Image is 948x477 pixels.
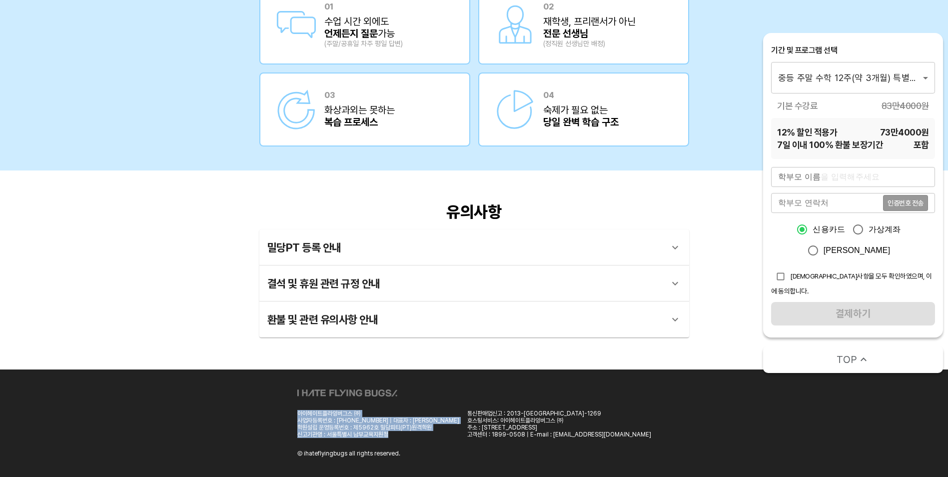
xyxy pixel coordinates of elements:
div: Ⓒ ihateflyingbugs all rights reserved. [297,450,400,457]
div: 환불 및 관련 유의사항 안내 [267,307,663,331]
span: 기본 수강료 [777,99,818,112]
div: 03 [324,90,395,100]
div: 결석 및 휴원 관련 규정 안내 [259,265,689,301]
b: 당일 완벽 학습 구조 [543,116,619,128]
img: ihateflyingbugs [297,389,397,397]
div: 기간 및 프로그램 선택 [771,45,935,56]
span: 신용카드 [813,223,845,235]
b: 전문 선생님 [543,27,588,39]
div: 결석 및 휴원 관련 규정 안내 [267,271,663,295]
div: 호스팅서비스: 아이헤이트플라잉버그스 ㈜ [467,417,651,424]
div: 04 [543,90,619,100]
div: 주소 : [STREET_ADDRESS] [467,424,651,431]
div: 가능 [324,27,403,39]
div: 통신판매업신고 : 2013-[GEOGRAPHIC_DATA]-1269 [467,410,651,417]
div: 고객센터 : 1899-0508 | E-mail : [EMAIL_ADDRESS][DOMAIN_NAME] [467,431,651,438]
div: 화상과외는 못하는 [324,104,395,116]
div: 숙제가 필요 없는 [543,104,619,116]
div: (주말/공휴일 차주 평일 답변) [324,39,403,47]
input: 학부모 이름을 입력해주세요 [771,167,935,187]
div: 유의사항 [259,202,689,221]
div: (정직원 선생님만 배정) [543,39,636,47]
div: 아이헤이트플라잉버그스 ㈜ [297,410,459,417]
div: 환불 및 관련 유의사항 안내 [259,301,689,337]
span: 포함 [914,138,929,151]
div: 신고기관명 : 서울특별시 남부교육지원청 [297,431,459,438]
b: 언제든지 질문 [324,27,378,39]
button: TOP [763,345,943,373]
div: 재학생, 프리랜서가 아닌 [543,15,636,27]
span: TOP [837,352,857,366]
span: 7 일 이내 100% 환불 보장기간 [777,138,883,151]
div: 01 [324,2,403,11]
div: 사업자등록번호 : [PHONE_NUMBER] | 대표자 : [PERSON_NAME] [297,417,459,424]
b: 복습 프로세스 [324,116,378,128]
div: 수업 시간 외에도 [324,15,403,27]
div: 학원설립 운영등록번호 : 제5962호 밀당피티(PT)원격학원 [297,424,459,431]
span: 73만4000 원 [880,126,929,138]
span: 83만4000 원 [882,99,929,112]
div: 밀당PT 등록 안내 [259,229,689,265]
span: [PERSON_NAME] [824,244,891,256]
div: 02 [543,2,636,11]
span: 가상계좌 [869,223,901,235]
div: 중등 주말 수학 12주(약 3개월) 특별PT [771,62,935,93]
input: 학부모 연락처를 입력해주세요 [771,193,883,213]
span: [DEMOGRAPHIC_DATA]사항을 모두 확인하였으며, 이에 동의합니다. [771,272,932,295]
div: 밀당PT 등록 안내 [267,235,663,259]
span: 12 % 할인 적용가 [777,126,837,138]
